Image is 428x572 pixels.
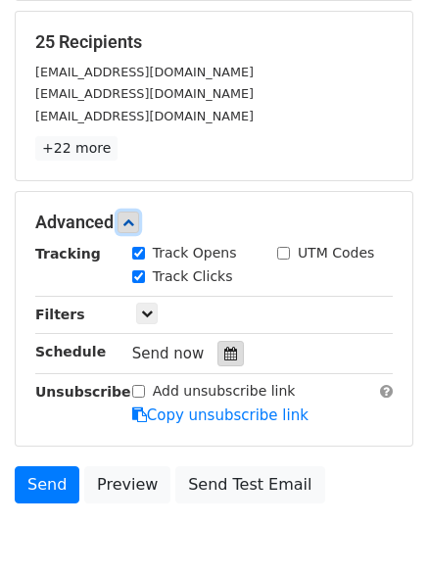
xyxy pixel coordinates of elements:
[35,246,101,262] strong: Tracking
[84,466,170,503] a: Preview
[298,243,374,263] label: UTM Codes
[132,345,205,362] span: Send now
[175,466,324,503] a: Send Test Email
[35,136,118,161] a: +22 more
[15,466,79,503] a: Send
[153,266,233,287] label: Track Clicks
[330,478,428,572] iframe: Chat Widget
[35,65,254,79] small: [EMAIL_ADDRESS][DOMAIN_NAME]
[132,406,309,424] a: Copy unsubscribe link
[35,109,254,123] small: [EMAIL_ADDRESS][DOMAIN_NAME]
[35,31,393,53] h5: 25 Recipients
[153,243,237,263] label: Track Opens
[35,344,106,359] strong: Schedule
[35,86,254,101] small: [EMAIL_ADDRESS][DOMAIN_NAME]
[35,212,393,233] h5: Advanced
[35,384,131,400] strong: Unsubscribe
[35,307,85,322] strong: Filters
[153,381,296,402] label: Add unsubscribe link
